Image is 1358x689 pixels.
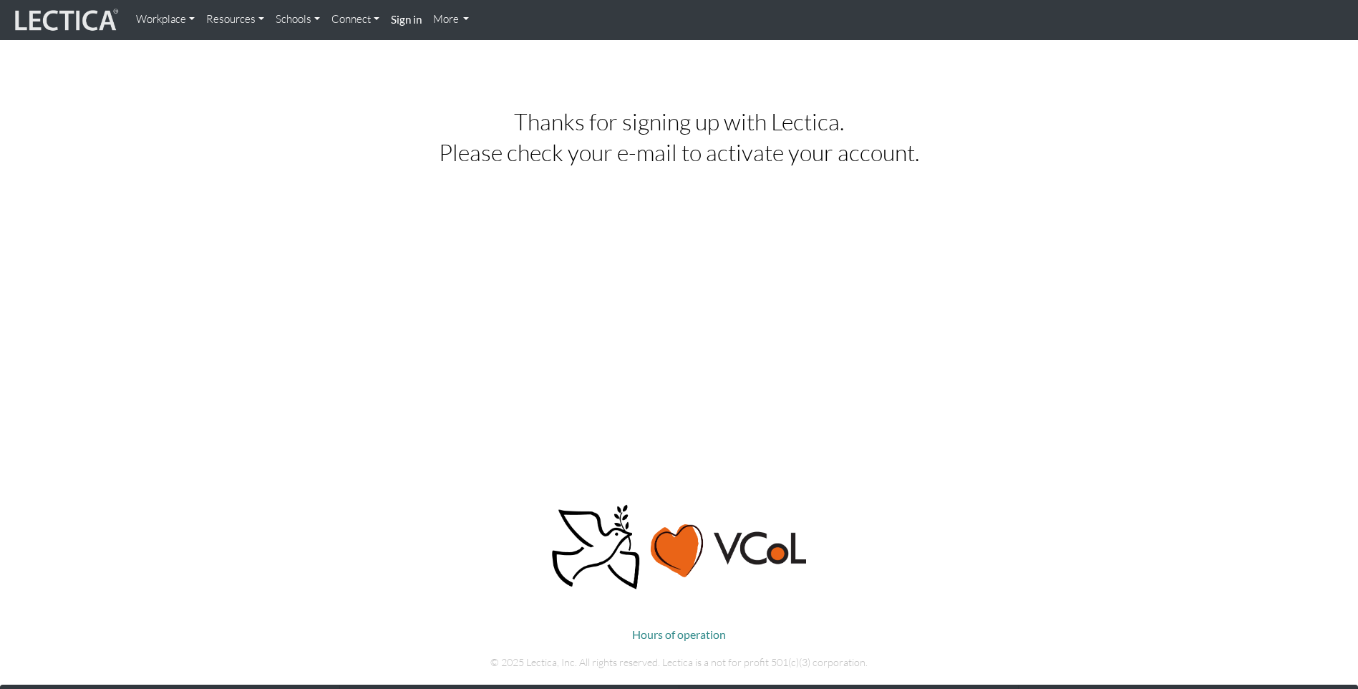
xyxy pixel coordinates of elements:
a: Schools [270,6,326,34]
a: Hours of operation [632,627,726,641]
a: Sign in [385,6,427,34]
h2: Please check your e-mail to activate your account. [237,140,1121,165]
strong: Sign in [391,13,422,26]
p: © 2025 Lectica, Inc. All rights reserved. Lectica is a not for profit 501(c)(3) corporation. [282,655,1077,670]
a: More [427,6,475,34]
a: Connect [326,6,385,34]
a: Workplace [130,6,200,34]
img: lecticalive [11,6,119,34]
a: Resources [200,6,270,34]
img: Peace, love, VCoL [548,503,810,592]
h2: Thanks for signing up with Lectica. [237,109,1121,134]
